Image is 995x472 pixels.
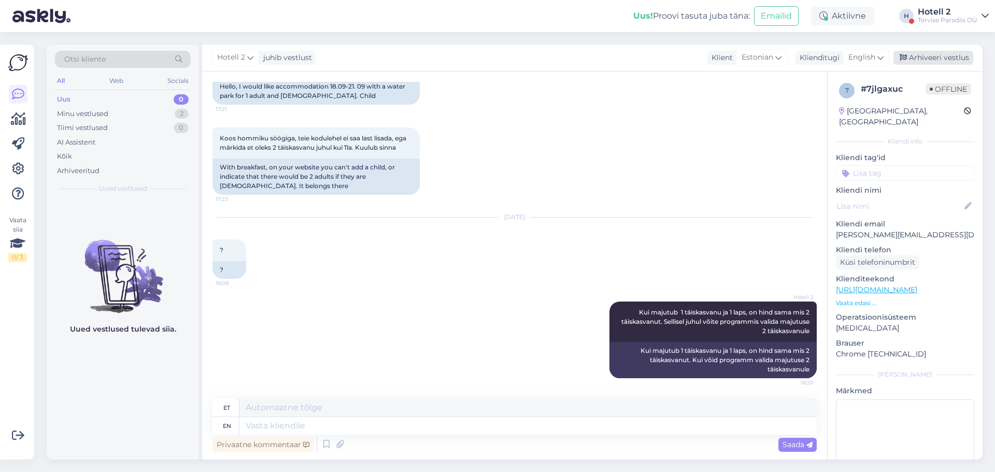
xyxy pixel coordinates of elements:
div: With breakfast, on your website you can't add a child, or indicate that there would be 2 adults i... [212,159,420,195]
span: Uued vestlused [99,184,147,193]
div: AI Assistent [57,137,95,148]
div: Kui majutub 1 täiskasvanu ja 1 laps, on hind sama mis 2 täiskasvanut. Kui võid programm valida ma... [609,342,817,378]
input: Lisa nimi [836,201,962,212]
span: Hotell 2 [217,52,245,63]
span: Offline [926,83,971,95]
div: 0 [174,123,189,133]
div: juhib vestlust [259,52,312,63]
div: Vaata siia [8,216,27,262]
p: Uued vestlused tulevad siia. [70,324,176,335]
p: Kliendi nimi [836,185,974,196]
span: Estonian [742,52,773,63]
p: Kliendi telefon [836,245,974,255]
p: Operatsioonisüsteem [836,312,974,323]
div: [PERSON_NAME] [836,370,974,379]
p: Brauser [836,338,974,349]
span: 7 [845,87,849,94]
div: Uus [57,94,70,105]
div: Küsi telefoninumbrit [836,255,919,269]
b: Uus! [633,11,653,21]
input: Lisa tag [836,165,974,181]
span: Otsi kliente [64,54,106,65]
div: 0 / 3 [8,253,27,262]
div: Kliendi info [836,137,974,146]
div: [DATE] [212,212,817,222]
span: 17:23 [216,195,254,203]
div: ? [212,261,246,279]
img: No chats [47,221,199,314]
div: Tiimi vestlused [57,123,108,133]
span: 18:20 [775,379,814,387]
div: Kõik [57,151,72,162]
p: Kliendi email [836,219,974,230]
span: English [848,52,875,63]
div: 0 [174,94,189,105]
div: 2 [175,109,189,119]
div: Proovi tasuta juba täna: [633,10,750,22]
div: # 7jlgaxuc [861,83,926,95]
div: Minu vestlused [57,109,108,119]
div: H [899,9,914,23]
div: et [223,399,230,417]
span: Hotell 2 [775,293,814,301]
a: Hotell 2Tervise Paradiis OÜ [918,8,989,24]
a: [URL][DOMAIN_NAME] [836,285,917,294]
p: Chrome [TECHNICAL_ID] [836,349,974,360]
div: Klient [707,52,733,63]
div: Arhiveeritud [57,166,99,176]
span: 18:08 [216,279,254,287]
div: Privaatne kommentaar [212,438,314,452]
p: Vaata edasi ... [836,298,974,308]
img: Askly Logo [8,53,28,73]
p: Kliendi tag'id [836,152,974,163]
div: en [223,417,231,435]
span: Koos hommiku söögiga, teie kodulehel ei saa last lisada, ega märkida et oleks 2 täiskasvanu juhul... [220,134,408,151]
div: Hello, I would like accommodation 18.09-21. 09 with a water park for 1 adult and [DEMOGRAPHIC_DAT... [212,78,420,105]
div: Tervise Paradiis OÜ [918,16,977,24]
div: Arhiveeri vestlus [893,51,973,65]
div: Socials [165,74,191,88]
div: Klienditugi [795,52,840,63]
div: Web [107,74,125,88]
p: Klienditeekond [836,274,974,284]
span: Kui majutub 1 täiskasvanu ja 1 laps, on hind sama mis 2 täiskasvanut. Sellisel juhul võite progra... [621,308,811,335]
span: 17:21 [216,105,254,113]
p: [MEDICAL_DATA] [836,323,974,334]
span: ? [220,246,223,254]
p: Märkmed [836,385,974,396]
div: Aktiivne [811,7,874,25]
div: [GEOGRAPHIC_DATA], [GEOGRAPHIC_DATA] [839,106,964,127]
div: Hotell 2 [918,8,977,16]
p: [PERSON_NAME][EMAIL_ADDRESS][DOMAIN_NAME] [836,230,974,240]
button: Emailid [754,6,799,26]
div: All [55,74,67,88]
span: Saada [783,440,813,449]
